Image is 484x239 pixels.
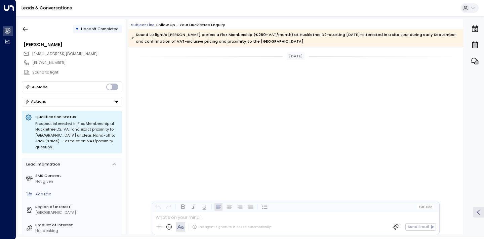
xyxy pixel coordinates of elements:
button: Redo [165,203,173,211]
span: iveta@soundtolight.ie [32,51,97,57]
div: [PHONE_NUMBER] [32,60,122,66]
div: [PERSON_NAME] [24,41,122,48]
div: AddTitle [35,191,120,197]
div: [GEOGRAPHIC_DATA] [35,210,120,216]
span: Cc Bcc [419,205,432,209]
span: | [425,205,426,209]
div: Button group with a nested menu [22,97,122,106]
div: Prospect interested in Flex Membership at Huckletree D2; VAT and exact proximity to [GEOGRAPHIC_D... [35,121,119,150]
button: Cc|Bcc [417,204,434,209]
a: Leads & Conversations [22,5,72,11]
span: Subject Line: [131,22,156,28]
div: Hot desking [35,228,120,234]
div: AI Mode [32,84,48,90]
span: [EMAIL_ADDRESS][DOMAIN_NAME] [32,51,97,56]
p: Qualification Status [35,114,119,119]
div: Follow up - Your Huckletree Enquiry [156,22,225,28]
div: • [76,24,79,34]
label: Product of Interest [35,222,120,228]
div: Sound to light [32,69,122,75]
div: Sound to light’s [PERSON_NAME] prefers a Flex Membership (€260+VAT/month) at Huckletree D2-starti... [131,31,460,45]
label: SMS Consent [35,173,120,179]
div: Actions [25,99,46,104]
div: Lead Information [24,161,60,167]
button: Actions [22,97,122,106]
div: Not given [35,179,120,184]
span: Handoff Completed [81,26,119,32]
label: Region of Interest [35,204,120,210]
button: Undo [154,203,162,211]
div: The agent signature is added automatically [192,225,271,229]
